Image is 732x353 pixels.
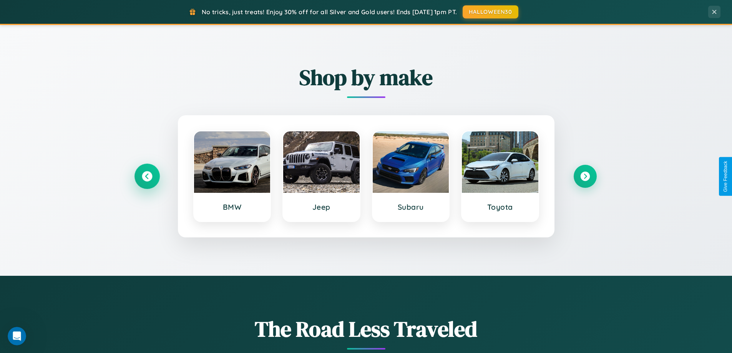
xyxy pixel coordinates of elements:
[723,161,728,192] div: Give Feedback
[470,202,531,212] h3: Toyota
[8,327,26,345] iframe: Intercom live chat
[136,63,597,92] h2: Shop by make
[291,202,352,212] h3: Jeep
[136,314,597,344] h1: The Road Less Traveled
[380,202,442,212] h3: Subaru
[202,8,457,16] span: No tricks, just treats! Enjoy 30% off for all Silver and Gold users! Ends [DATE] 1pm PT.
[463,5,518,18] button: HALLOWEEN30
[202,202,263,212] h3: BMW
